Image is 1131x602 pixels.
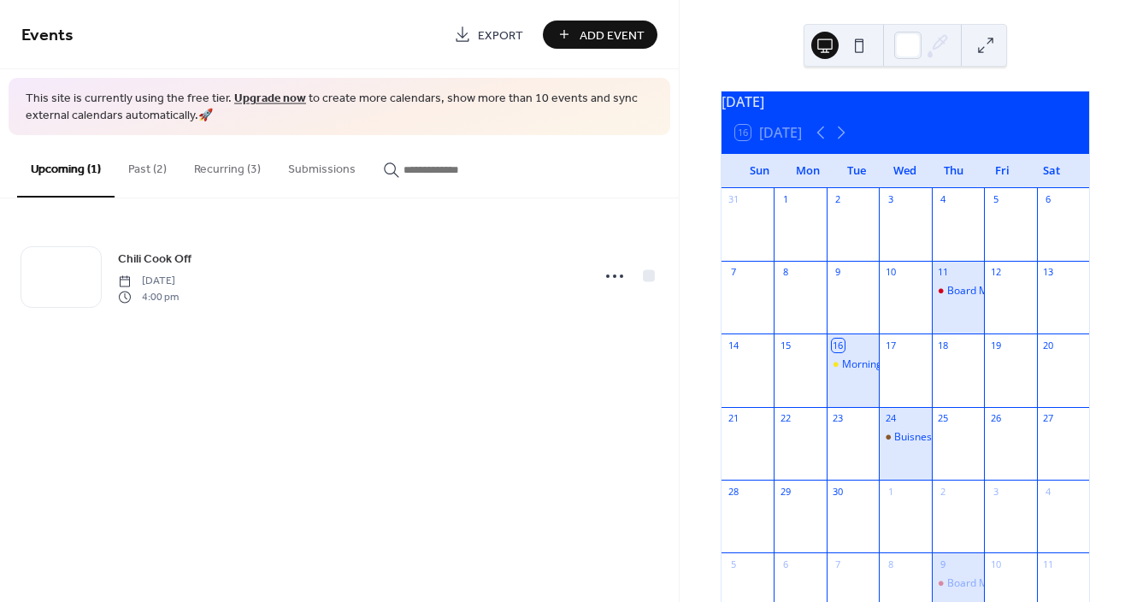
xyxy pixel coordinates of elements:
div: [DATE] [722,91,1089,112]
div: 4 [937,193,950,206]
div: Board Meeting [947,576,1018,591]
div: Sat [1027,154,1075,188]
div: 29 [779,485,792,498]
div: 23 [832,412,845,425]
div: 7 [832,558,845,570]
div: 1 [884,485,897,498]
div: 22 [779,412,792,425]
div: 8 [779,266,792,279]
div: 5 [989,193,1002,206]
a: Upgrade now [234,87,306,110]
span: Export [478,27,523,44]
div: 10 [989,558,1002,570]
div: 26 [989,412,1002,425]
div: 2 [832,193,845,206]
div: Morning Networking [827,357,879,372]
div: Mon [784,154,833,188]
div: 21 [727,412,739,425]
div: 5 [727,558,739,570]
div: 9 [832,266,845,279]
div: Sun [735,154,784,188]
div: 27 [1042,412,1055,425]
div: 6 [1042,193,1055,206]
span: This site is currently using the free tier. to create more calendars, show more than 10 events an... [26,91,653,124]
div: Fri [978,154,1027,188]
div: 24 [884,412,897,425]
div: Board Meeting [932,284,984,298]
div: Board Meeting [932,576,984,591]
div: 15 [779,339,792,351]
span: Events [21,19,74,52]
div: 12 [989,266,1002,279]
div: 6 [779,558,792,570]
div: 16 [832,339,845,351]
div: 3 [989,485,1002,498]
div: 3 [884,193,897,206]
div: 4 [1042,485,1055,498]
div: 19 [989,339,1002,351]
div: 20 [1042,339,1055,351]
div: 11 [1042,558,1055,570]
div: 8 [884,558,897,570]
div: Wed [881,154,929,188]
span: Chili Cook Off [118,251,191,269]
div: Board Meeting [947,284,1018,298]
div: 28 [727,485,739,498]
div: Buisness After Hours at Pizza Getti [879,430,931,445]
button: Upcoming (1) [17,135,115,198]
div: 10 [884,266,897,279]
span: 4:00 pm [118,289,179,304]
div: Thu [929,154,978,188]
span: Add Event [580,27,645,44]
div: 13 [1042,266,1055,279]
div: 18 [937,339,950,351]
div: 11 [937,266,950,279]
div: Tue [833,154,881,188]
button: Recurring (3) [180,135,274,196]
button: Past (2) [115,135,180,196]
a: Export [441,21,536,49]
span: [DATE] [118,274,179,289]
div: 7 [727,266,739,279]
a: Chili Cook Off [118,249,191,269]
div: 30 [832,485,845,498]
div: 25 [937,412,950,425]
div: 1 [779,193,792,206]
div: 17 [884,339,897,351]
div: 9 [937,558,950,570]
button: Submissions [274,135,369,196]
div: 31 [727,193,739,206]
div: Morning Networking [842,357,940,372]
div: 14 [727,339,739,351]
div: Buisness After Hours at Pizza Getti [894,430,1060,445]
button: Add Event [543,21,657,49]
div: 2 [937,485,950,498]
